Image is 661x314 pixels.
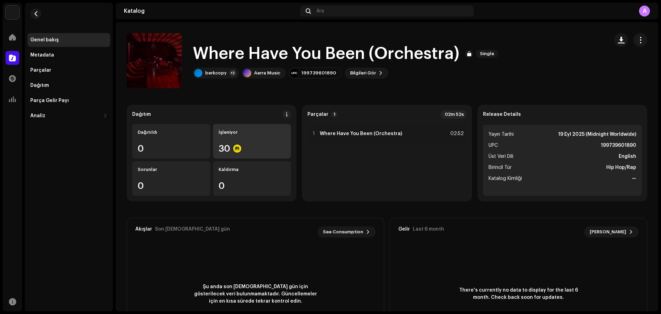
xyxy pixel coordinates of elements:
[28,94,110,108] re-m-nav-item: Parça Gelir Payı
[441,110,466,119] div: 02m 52s
[219,167,286,172] div: Kaldırma
[30,68,51,73] div: Parçalar
[489,130,514,139] span: Yayın Tarihi
[28,109,110,123] re-m-nav-dropdown: Analiz
[254,70,280,76] div: Aerra Music
[639,6,650,17] div: A
[124,8,297,14] div: Katalog
[323,225,363,239] span: See Consumption
[619,152,636,161] strong: English
[457,287,580,301] span: There's currently no data to display for the last 6 month. Check back soon for updates.
[350,66,376,80] span: Bilgileri Gör
[30,37,59,43] div: Genel bakış
[489,174,522,183] span: Katalog Kimliği
[413,226,444,232] div: Last 6 month
[193,43,459,65] h1: Where Have You Been (Orchestra)
[205,70,227,76] div: berkcopy
[193,283,317,305] span: Şu anda son [DEMOGRAPHIC_DATA] gün için gösterilecek veri bulunmamaktadır. Güncellemeler için en ...
[135,226,152,232] div: Akışlar
[132,112,151,117] div: Dağıtım
[30,52,54,58] div: Metadata
[229,70,236,77] div: +2
[28,63,110,77] re-m-nav-item: Parçalar
[28,33,110,47] re-m-nav-item: Genel bakış
[476,50,498,58] span: Single
[632,174,636,183] strong: —
[483,112,521,117] strong: Release Details
[489,163,512,172] span: Birincil Tür
[331,111,337,118] p-badge: 1
[28,79,110,92] re-m-nav-item: Dağıtım
[30,98,69,103] div: Parça Gelir Payı
[590,225,626,239] span: [PERSON_NAME]
[584,226,639,237] button: [PERSON_NAME]
[30,113,45,119] div: Analiz
[301,70,336,76] div: 199739601890
[345,68,388,79] button: Bilgileri Gör
[316,8,324,14] span: Ara
[320,131,402,136] strong: Where Have You Been (Orchestra)
[449,130,464,138] div: 02:52
[489,141,498,150] span: UPC
[6,6,19,19] img: 297a105e-aa6c-4183-9ff4-27133c00f2e2
[558,130,636,139] strong: 19 Eyl 2025 (Midnight Worldwide)
[155,226,230,232] div: Son [DEMOGRAPHIC_DATA] gün
[30,83,49,88] div: Dağıtım
[489,152,513,161] span: Üst Veri Dili
[317,226,376,237] button: See Consumption
[307,112,328,117] strong: Parçalar
[398,226,410,232] div: Gelir
[219,130,286,135] div: İşleniyor
[138,130,205,135] div: Dağıtıldı
[606,163,636,172] strong: Hip Hop/Rap
[138,167,205,172] div: Sorunlar
[28,48,110,62] re-m-nav-item: Metadata
[601,141,636,150] strong: 199739601890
